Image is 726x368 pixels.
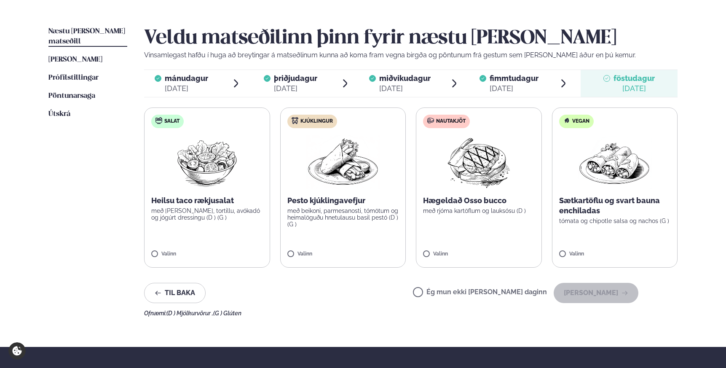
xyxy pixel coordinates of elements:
span: Prófílstillingar [48,74,99,81]
span: föstudagur [613,74,655,83]
img: Vegan.svg [563,117,570,124]
div: [DATE] [613,83,655,94]
span: [PERSON_NAME] [48,56,102,63]
a: [PERSON_NAME] [48,55,102,65]
div: [DATE] [490,83,538,94]
img: chicken.svg [292,117,298,124]
div: [DATE] [165,83,208,94]
img: Wraps.png [306,135,380,189]
img: Enchilada.png [578,135,652,189]
span: Pöntunarsaga [48,92,95,99]
span: Salat [164,118,179,125]
span: Vegan [572,118,589,125]
a: Prófílstillingar [48,73,99,83]
div: [DATE] [274,83,317,94]
a: Cookie settings [8,342,26,360]
a: Pöntunarsaga [48,91,95,101]
span: (G ) Glúten [213,310,241,317]
span: (D ) Mjólkurvörur , [166,310,213,317]
span: Útskrá [48,110,70,118]
p: með rjóma kartöflum og lauksósu (D ) [423,207,535,214]
p: með beikoni, parmesanosti, tómötum og heimalöguðu hnetulausu basil pestó (D ) (G ) [287,207,399,228]
h2: Veldu matseðilinn þinn fyrir næstu [PERSON_NAME] [144,27,678,50]
p: tómata og chipotle salsa og nachos (G ) [559,218,671,224]
a: Næstu [PERSON_NAME] matseðill [48,27,127,47]
p: Heilsu taco rækjusalat [151,196,263,206]
span: mánudagur [165,74,208,83]
img: beef.svg [427,117,434,124]
button: [PERSON_NAME] [554,283,638,303]
img: Beef-Meat.png [442,135,516,189]
span: þriðjudagur [274,74,317,83]
p: Vinsamlegast hafðu í huga að breytingar á matseðlinum kunna að koma fram vegna birgða og pöntunum... [144,50,678,60]
img: salad.svg [155,117,162,124]
span: fimmtudagur [490,74,538,83]
button: Til baka [144,283,206,303]
img: Salad.png [170,135,244,189]
p: Hægeldað Osso bucco [423,196,535,206]
p: með [PERSON_NAME], tortillu, avókadó og jógúrt dressingu (D ) (G ) [151,207,263,221]
div: Ofnæmi: [144,310,678,317]
a: Útskrá [48,109,70,119]
p: Sætkartöflu og svart bauna enchiladas [559,196,671,216]
span: Kjúklingur [300,118,333,125]
span: miðvikudagur [379,74,431,83]
p: Pesto kjúklingavefjur [287,196,399,206]
div: [DATE] [379,83,431,94]
span: Nautakjöt [436,118,466,125]
span: Næstu [PERSON_NAME] matseðill [48,28,125,45]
